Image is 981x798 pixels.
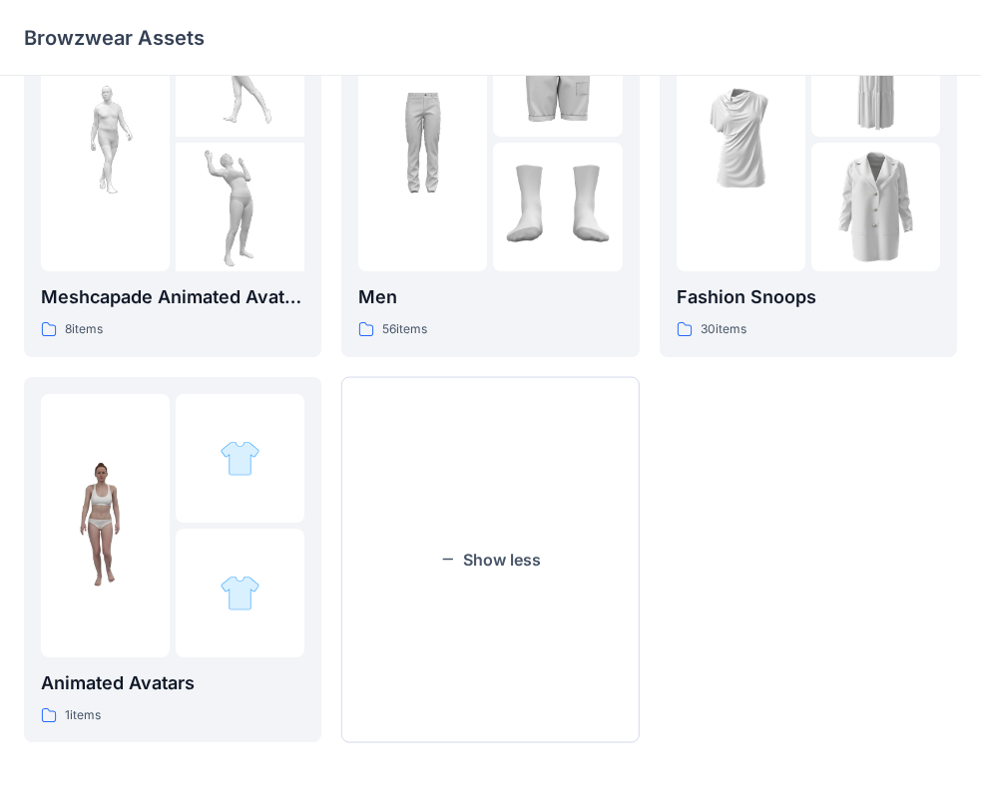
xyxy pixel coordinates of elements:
p: 8 items [65,319,103,340]
img: folder 1 [677,75,805,203]
p: Browzwear Assets [24,24,205,52]
img: folder 1 [41,75,170,203]
img: folder 2 [220,438,260,479]
a: folder 1folder 2folder 3Animated Avatars1items [24,377,321,743]
img: folder 3 [811,143,940,271]
p: 30 items [701,319,746,340]
img: folder 3 [176,143,304,271]
p: Meshcapade Animated Avatars [41,283,304,311]
p: Men [358,283,622,311]
img: folder 1 [358,75,487,203]
button: Show less [341,377,639,743]
img: folder 3 [493,143,622,271]
p: 1 items [65,705,101,726]
p: Fashion Snoops [677,283,940,311]
img: folder 3 [220,573,260,613]
p: Animated Avatars [41,669,304,697]
img: folder 1 [41,461,170,590]
p: 56 items [382,319,427,340]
